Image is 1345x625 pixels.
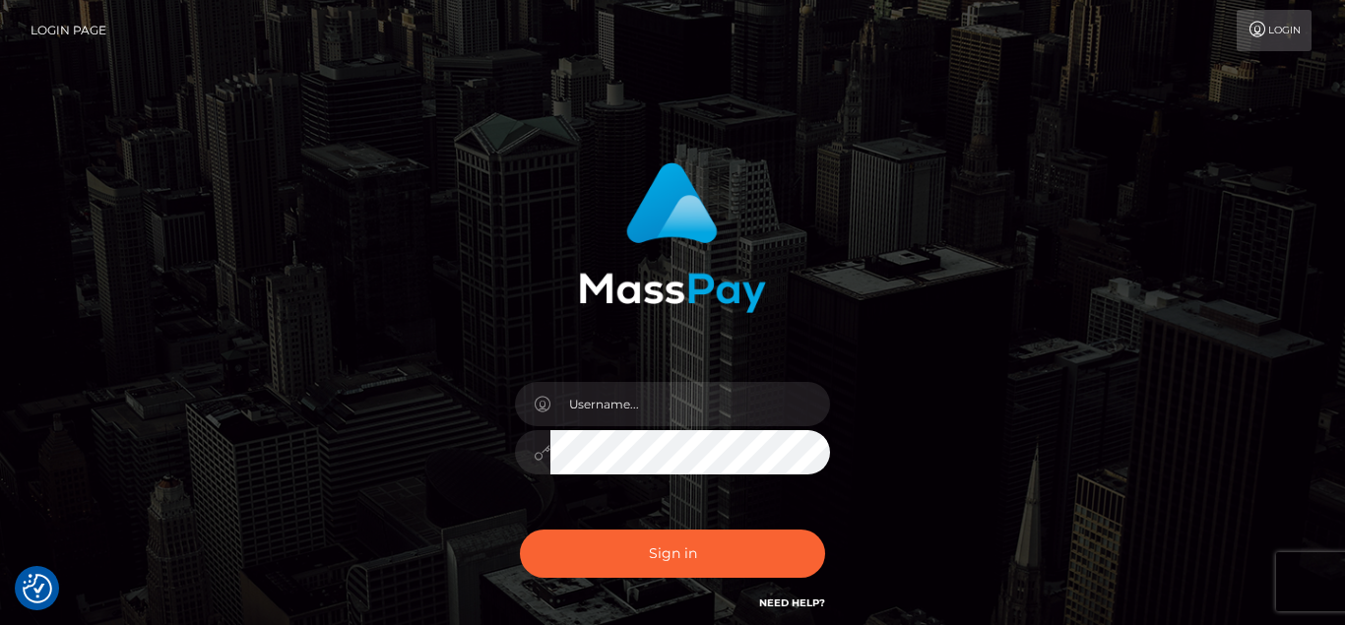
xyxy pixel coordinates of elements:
img: MassPay Login [579,162,766,313]
a: Need Help? [759,596,825,609]
img: Revisit consent button [23,574,52,603]
a: Login [1237,10,1312,51]
button: Consent Preferences [23,574,52,603]
input: Username... [550,382,830,426]
button: Sign in [520,530,825,578]
a: Login Page [31,10,106,51]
